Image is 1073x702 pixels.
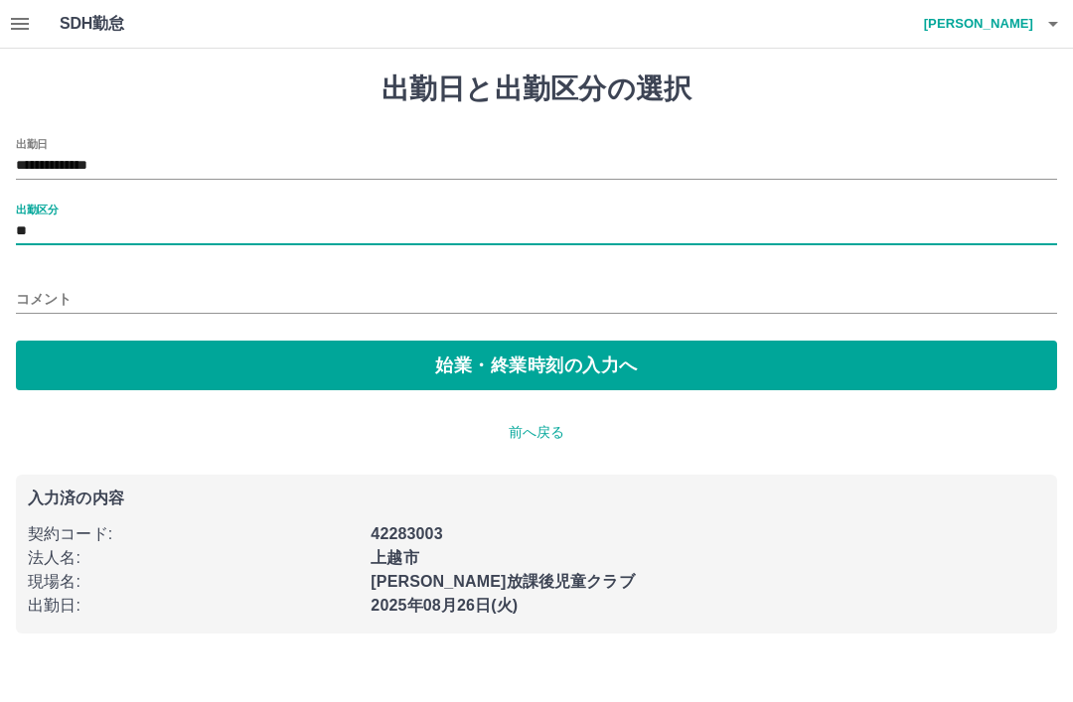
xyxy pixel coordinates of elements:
[16,72,1057,106] h1: 出勤日と出勤区分の選択
[28,546,359,570] p: 法人名 :
[16,136,48,151] label: 出勤日
[371,597,518,614] b: 2025年08月26日(火)
[16,202,58,216] label: 出勤区分
[28,522,359,546] p: 契約コード :
[371,573,634,590] b: [PERSON_NAME]放課後児童クラブ
[28,594,359,618] p: 出勤日 :
[16,422,1057,443] p: 前へ戻る
[371,525,442,542] b: 42283003
[16,341,1057,390] button: 始業・終業時刻の入力へ
[28,491,1045,506] p: 入力済の内容
[371,549,418,566] b: 上越市
[28,570,359,594] p: 現場名 :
